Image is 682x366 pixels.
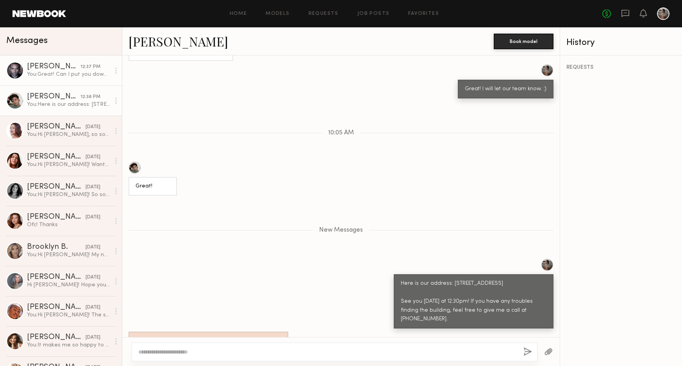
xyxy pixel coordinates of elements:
div: [PERSON_NAME] [27,153,86,161]
div: [PERSON_NAME] [27,334,86,341]
div: [DATE] [86,123,100,131]
div: Ofc! Thanks [27,221,110,229]
span: Messages [6,36,48,45]
div: You: Here is our address: [STREET_ADDRESS] See you [DATE] at 12:30pm! If you have any troubles fi... [27,101,110,108]
div: [PERSON_NAME] [27,183,86,191]
div: Here is our address: [STREET_ADDRESS] See you [DATE] at 12:30pm! If you have any troubles finding... [401,279,546,324]
div: [PERSON_NAME] [27,273,86,281]
div: You: Great! Can I put you down for 11am [DATE] morning? [27,71,110,78]
a: Book model [494,37,553,44]
a: Favorites [408,11,439,16]
div: [PERSON_NAME] [27,304,86,311]
div: 12:37 PM [80,63,100,71]
a: [PERSON_NAME] [129,33,228,50]
div: [DATE] [86,274,100,281]
div: [PERSON_NAME] [27,63,80,71]
button: Book model [494,34,553,49]
span: New Messages [319,227,363,234]
div: [DATE] [86,154,100,161]
a: Home [230,11,247,16]
div: You: Hi [PERSON_NAME]! My name is [PERSON_NAME] and I am a creative director / producer for photo... [27,251,110,259]
div: You: Hi [PERSON_NAME]! The shoot we reached out to you for has already been completed. Thank you ... [27,311,110,319]
div: 12:38 PM [80,93,100,101]
div: You: Hi [PERSON_NAME], so sorry for my delayed response. The address is [STREET_ADDRESS] [27,131,110,138]
div: You: It makes me so happy to hear that you enjoyed working together! Let me know when you decide ... [27,341,110,349]
div: You: Hi [PERSON_NAME]! So sorry for my delayed response! Unfortunately we need a true plus size m... [27,191,110,198]
a: Models [266,11,289,16]
div: [DATE] [86,244,100,251]
div: Great! [136,182,170,191]
div: Hi [PERSON_NAME]! Hope you are having a nice day. I posted the review and wanted to let you know ... [27,281,110,289]
div: [DATE] [86,214,100,221]
div: [DATE] [86,304,100,311]
div: [DATE] [86,184,100,191]
div: Great! I will let our team know. :) [465,85,546,94]
div: REQUESTS [566,65,676,70]
div: [PERSON_NAME] [27,123,86,131]
div: [PERSON_NAME] [27,93,80,101]
div: [PERSON_NAME] [27,213,86,221]
div: [DATE] [86,334,100,341]
a: Job Posts [357,11,390,16]
span: 10:05 AM [328,130,354,136]
a: Requests [309,11,339,16]
div: History [566,38,676,47]
div: Brooklyn B. [27,243,86,251]
div: You: Hi [PERSON_NAME]! Wanted to follow up with you regarding our casting call! Please let us kno... [27,161,110,168]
